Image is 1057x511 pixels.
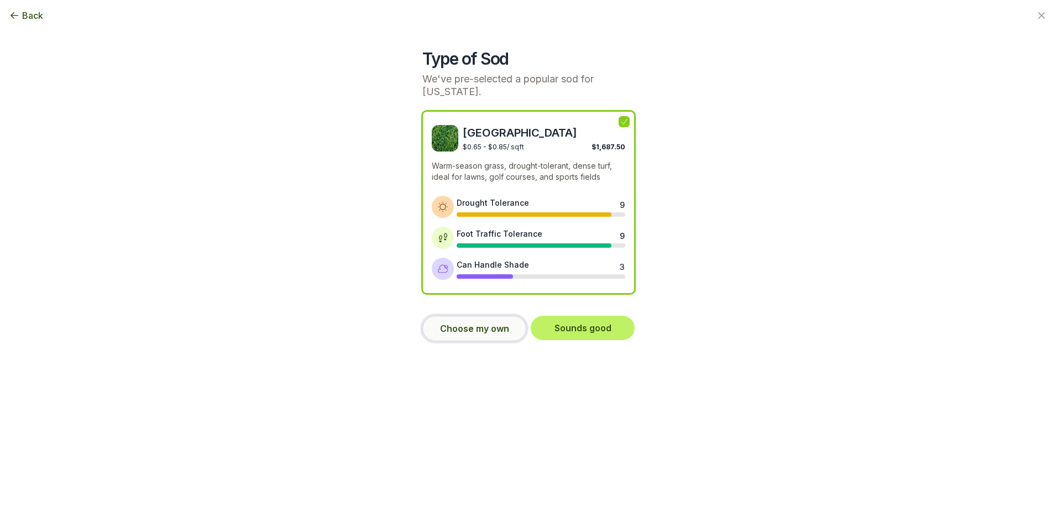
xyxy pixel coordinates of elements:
[422,49,635,69] h2: Type of Sod
[432,160,625,182] p: Warm-season grass, drought-tolerant, dense turf, ideal for lawns, golf courses, and sports fields
[422,73,635,98] p: We've pre-selected a popular sod for [US_STATE].
[437,232,448,243] img: Foot traffic tolerance icon
[22,9,43,22] span: Back
[463,143,524,151] span: $0.65 - $0.85 / sqft
[457,259,529,270] div: Can Handle Shade
[457,197,529,208] div: Drought Tolerance
[432,125,458,152] img: Bermuda sod image
[457,228,542,239] div: Foot Traffic Tolerance
[9,9,43,22] button: Back
[463,125,625,140] span: [GEOGRAPHIC_DATA]
[620,199,624,208] div: 9
[592,143,625,151] span: $1,687.50
[437,201,448,212] img: Drought tolerance icon
[437,263,448,274] img: Shade tolerance icon
[620,230,624,239] div: 9
[422,316,526,341] button: Choose my own
[531,316,635,340] button: Sounds good
[620,261,624,270] div: 3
